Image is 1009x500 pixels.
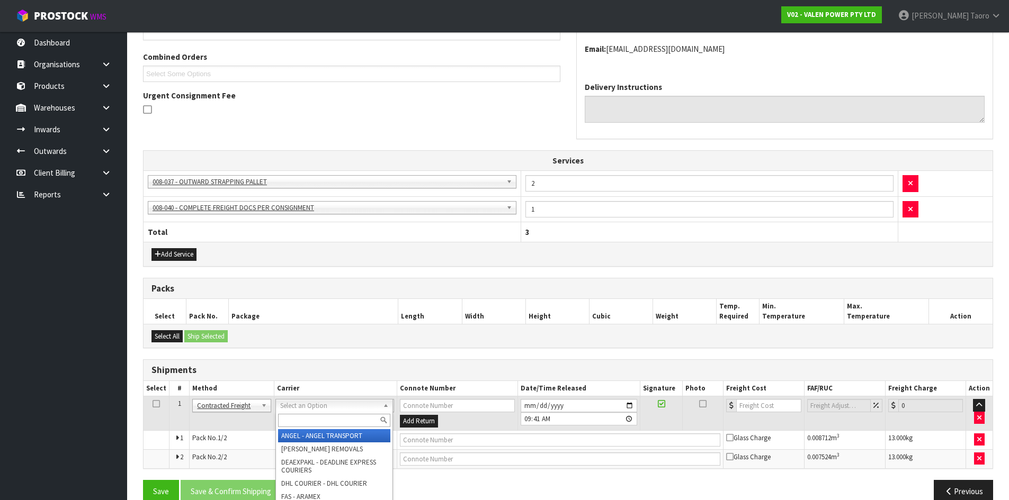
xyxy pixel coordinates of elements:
[90,12,106,22] small: WMS
[804,381,885,396] th: FAF/RUC
[34,9,88,23] span: ProStock
[151,365,985,375] h3: Shipments
[726,452,771,461] span: Glass Charge
[190,449,397,468] td: Pack No.
[190,381,274,396] th: Method
[400,433,721,447] input: Connote Number
[590,299,653,324] th: Cubic
[400,415,438,428] button: Add Return
[151,330,183,343] button: Select All
[398,299,462,324] th: Length
[180,452,183,461] span: 2
[143,90,236,101] label: Urgent Consignment Fee
[169,381,190,396] th: #
[585,43,985,54] address: [EMAIL_ADDRESS][DOMAIN_NAME]
[682,381,724,396] th: Photo
[397,381,517,396] th: Connote Number
[190,430,397,449] td: Pack No.
[197,399,256,412] span: Contracted Freight
[970,11,989,21] span: Taoro
[178,399,181,408] span: 1
[837,451,840,458] sup: 3
[888,452,906,461] span: 13.000
[787,10,876,19] strong: V02 - VALEN POWER PTY LTD
[726,433,771,442] span: Glass Charge
[804,430,885,449] td: m
[278,456,390,477] li: DEAEXPAKL - DEADLINE EXPRESS COURIERS
[144,222,521,242] th: Total
[724,381,804,396] th: Freight Cost
[807,399,871,412] input: Freight Adjustment
[144,381,169,396] th: Select
[807,433,831,442] span: 0.008712
[144,299,186,324] th: Select
[717,299,759,324] th: Temp. Required
[807,452,831,461] span: 0.007524
[143,51,207,62] label: Combined Orders
[462,299,525,324] th: Width
[837,432,840,439] sup: 3
[525,227,530,237] span: 3
[153,176,502,188] span: 008-037 - OUTWARD STRAPPING PALLET
[885,430,966,449] td: kg
[966,381,993,396] th: Action
[186,299,228,324] th: Pack No.
[759,299,844,324] th: Min. Temperature
[525,299,589,324] th: Height
[640,381,682,396] th: Signature
[929,299,993,324] th: Action
[151,248,197,261] button: Add Service
[218,433,227,442] span: 1/2
[585,81,662,93] label: Delivery Instructions
[228,299,398,324] th: Package
[151,284,985,294] h3: Packs
[844,299,928,324] th: Max. Temperature
[218,452,227,461] span: 2/2
[278,442,390,456] li: [PERSON_NAME] REMOVALS
[280,399,379,412] span: Select an Option
[898,399,963,412] input: Freight Charge
[912,11,969,21] span: [PERSON_NAME]
[180,433,183,442] span: 1
[781,6,882,23] a: V02 - VALEN POWER PTY LTD
[16,9,29,22] img: cube-alt.png
[184,330,228,343] button: Ship Selected
[653,299,717,324] th: Weight
[585,44,606,54] strong: email
[278,429,390,442] li: ANGEL - ANGEL TRANSPORT
[517,381,640,396] th: Date/Time Released
[274,381,397,396] th: Carrier
[888,433,906,442] span: 13.000
[804,449,885,468] td: m
[153,202,502,214] span: 008-040 - COMPLETE FREIGHT DOCS PER CONSIGNMENT
[278,477,390,490] li: DHL COURIER - DHL COURIER
[885,381,966,396] th: Freight Charge
[885,449,966,468] td: kg
[736,399,801,412] input: Freight Cost
[400,399,515,412] input: Connote Number
[400,452,721,466] input: Connote Number
[144,151,993,171] th: Services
